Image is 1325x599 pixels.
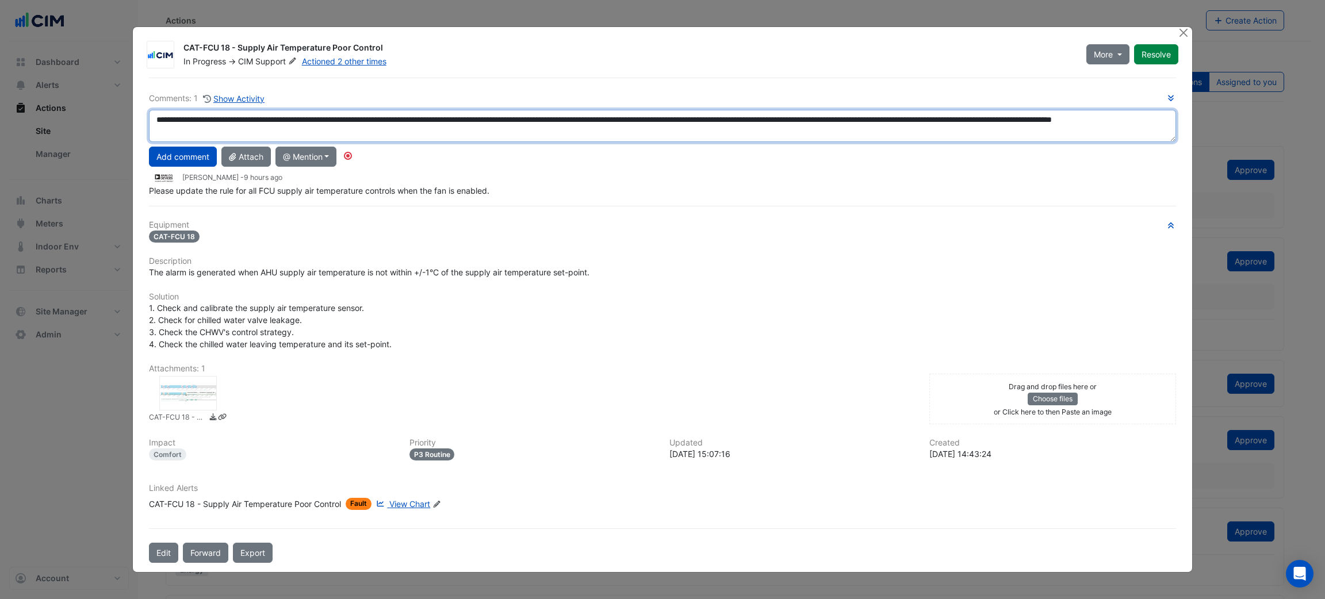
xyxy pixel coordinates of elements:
button: Attach [221,147,270,167]
button: More [1086,44,1129,64]
span: In Progress [183,56,226,66]
button: @ Mention [275,147,337,167]
div: [DATE] 14:43:24 [929,448,1175,460]
a: Download [209,412,217,424]
h6: Priority [409,438,656,448]
h6: Description [149,256,1175,266]
button: Choose files [1028,393,1078,405]
span: CAT-FCU 18 [149,231,200,243]
a: Actioned 2 other times [302,56,386,66]
button: Show Activity [202,92,265,105]
h6: Equipment [149,220,1175,230]
div: Tooltip anchor [343,151,353,161]
div: CAT-FCU 18 - Supply Air Temperature Poor Control.png [159,376,217,410]
h6: Linked Alerts [149,483,1175,493]
h6: Attachments: 1 [149,364,1175,374]
button: Add comment [149,147,217,167]
button: Forward [183,543,228,563]
div: [DATE] 15:07:16 [669,448,916,460]
div: CAT-FCU 18 - Supply Air Temperature Poor Control [149,498,341,510]
span: 1. Check and calibrate the supply air temperature sensor. 2. Check for chilled water valve leakag... [149,303,392,349]
small: Drag and drop files here or [1009,382,1097,391]
span: Please update the rule for all FCU supply air temperature controls when the fan is enabled. [149,186,489,195]
a: View Chart [374,498,430,510]
span: CIM [238,56,253,66]
fa-icon: Edit Linked Alerts [432,500,441,509]
span: Support [255,56,299,67]
small: [PERSON_NAME] - [182,172,282,183]
button: Close [1178,27,1190,39]
div: Comfort [149,448,186,460]
div: CAT-FCU 18 - Supply Air Temperature Poor Control [183,42,1073,56]
span: More [1094,48,1113,60]
div: Open Intercom Messenger [1286,560,1313,588]
a: Copy link to clipboard [218,412,227,424]
a: Export [233,543,273,563]
small: CAT-FCU 18 - Supply Air Temperature Poor Control.png [149,412,206,424]
span: 2025-09-11 15:07:16 [244,173,282,182]
span: -> [228,56,236,66]
span: Fault [346,498,372,510]
div: P3 Routine [409,448,455,460]
h6: Impact [149,438,395,448]
h6: Solution [149,292,1175,302]
span: The alarm is generated when AHU supply air temperature is not within +/-1°C of the supply air tem... [149,267,589,277]
small: or Click here to then Paste an image [994,408,1112,416]
h6: Updated [669,438,916,448]
button: Edit [149,543,178,563]
button: Resolve [1134,44,1178,64]
img: CIM [147,49,174,61]
h6: Created [929,438,1175,448]
span: View Chart [389,499,430,509]
div: Comments: 1 [149,92,265,105]
img: Analog Devices [149,172,178,185]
